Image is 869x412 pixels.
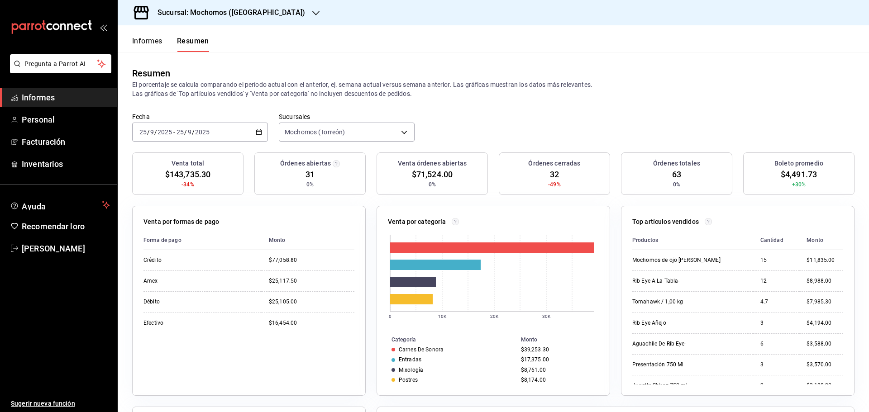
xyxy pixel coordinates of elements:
font: Venta por formas de pago [143,218,219,225]
font: Presentación 750 Ml [632,361,683,368]
font: -34% [181,181,194,188]
font: -49% [548,181,561,188]
text: 20K [490,314,499,319]
font: $4,194.00 [807,320,831,326]
font: Sucursal: Mochomos ([GEOGRAPHIC_DATA]) [158,8,305,17]
font: $39,253.30 [521,346,549,353]
font: Postres [399,377,418,383]
font: $3,180.00 [807,382,831,388]
text: 30K [542,314,551,319]
font: $17,375.00 [521,356,549,363]
font: Personal [22,115,55,124]
font: Rib Eye A La Tabla- [632,278,679,284]
font: Monto [269,237,286,243]
font: Productos [632,237,658,243]
font: Resumen [177,37,209,45]
font: Tomahawk / 1,00 kg [632,298,683,305]
font: Venta total [172,160,204,167]
font: Inventarios [22,159,63,169]
font: - [173,128,175,136]
font: Recomendar loro [22,222,85,231]
font: Órdenes totales [653,160,700,167]
font: 3 [760,320,764,326]
font: 0% [429,181,436,188]
font: Órdenes cerradas [528,160,580,167]
font: $4,491.73 [781,170,817,179]
font: Top artículos vendidos [632,218,699,225]
font: / [192,128,195,136]
font: Resumen [132,68,170,79]
font: Informes [132,37,162,45]
font: 0% [673,181,680,188]
font: Monto [807,237,823,243]
input: ---- [157,128,172,136]
font: / [184,128,187,136]
font: Entradas [399,356,421,363]
font: Amex [143,278,158,284]
font: $8,761.00 [521,367,546,373]
font: / [154,128,157,136]
a: Pregunta a Parrot AI [6,66,111,75]
font: Forma de pago [143,237,181,243]
button: abrir_cajón_menú [100,24,107,31]
font: Efectivo [143,320,163,326]
font: $11,835.00 [807,257,835,263]
font: Mochomos de ojo [PERSON_NAME] [632,257,721,263]
font: Boleto promedio [774,160,823,167]
font: $77,058.80 [269,257,297,263]
font: Cantidad [760,237,783,243]
input: -- [150,128,154,136]
font: Venta órdenes abiertas [398,160,467,167]
font: Jugette Shiraz 750 ml [632,382,688,388]
font: 31 [306,170,315,179]
font: Las gráficas de 'Top artículos vendidos' y 'Venta por categoría' no incluyen descuentos de pedidos. [132,90,412,97]
font: Categoría [392,336,416,343]
input: ---- [195,128,210,136]
font: Fecha [132,113,150,120]
input: -- [176,128,184,136]
font: Sugerir nueva función [11,400,75,407]
button: Pregunta a Parrot AI [10,54,111,73]
font: El porcentaje se calcula comparando el período actual con el anterior, ej. semana actual versus s... [132,81,592,88]
font: +30% [792,181,806,188]
font: $143,735.30 [165,170,210,179]
font: Órdenes abiertas [280,160,331,167]
input: -- [139,128,147,136]
text: 10K [438,314,447,319]
font: Pregunta a Parrot AI [24,60,86,67]
font: 4.7 [760,298,768,305]
font: [PERSON_NAME] [22,244,85,253]
font: / [147,128,150,136]
font: $8,988.00 [807,278,831,284]
font: Sucursales [279,113,310,120]
font: Carnes De Sonora [399,346,444,353]
font: $71,524.00 [412,170,453,179]
font: Monto [521,336,538,343]
font: 15 [760,257,767,263]
font: $8,174.00 [521,377,546,383]
font: Rib Eye Añejo [632,320,666,326]
font: Mochomos (Torreón) [285,128,345,136]
div: pestañas de navegación [132,36,209,52]
font: Venta por categoría [388,218,446,225]
font: 32 [550,170,559,179]
font: 3 [760,361,764,368]
font: $16,454.00 [269,320,297,326]
font: Aguachile De Rib Eye- [632,341,686,347]
font: $3,570.00 [807,361,831,368]
font: 0% [306,181,314,188]
font: Crédito [143,257,162,263]
font: $25,105.00 [269,298,297,305]
font: 12 [760,278,767,284]
font: 6 [760,341,764,347]
font: Ayuda [22,202,46,211]
font: 63 [672,170,681,179]
input: -- [187,128,192,136]
font: Mixología [399,367,423,373]
font: Facturación [22,137,65,147]
font: $25,117.50 [269,278,297,284]
text: 0 [389,314,392,319]
font: $7,985.30 [807,298,831,305]
font: $3,588.00 [807,341,831,347]
font: Informes [22,93,55,102]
